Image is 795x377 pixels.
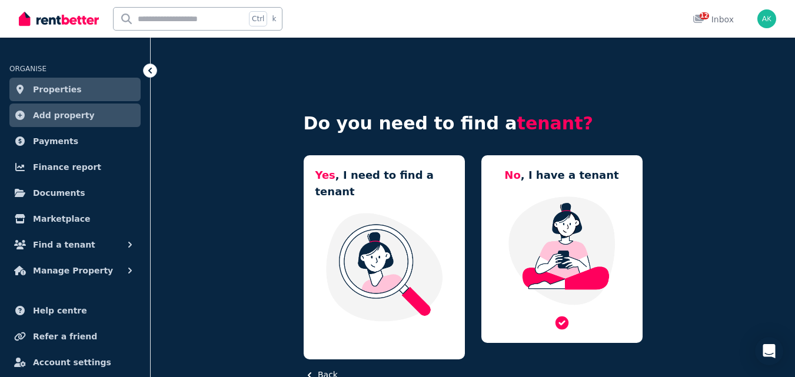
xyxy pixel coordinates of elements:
span: ORGANISE [9,65,46,73]
span: Documents [33,186,85,200]
span: k [272,14,276,24]
span: Finance report [33,160,101,174]
span: Ctrl [249,11,267,26]
div: Open Intercom Messenger [755,337,783,365]
a: Finance report [9,155,141,179]
span: Find a tenant [33,238,95,252]
img: Manage my property [493,195,631,306]
span: Marketplace [33,212,90,226]
span: Help centre [33,303,87,318]
a: Account settings [9,351,141,374]
a: Documents [9,181,141,205]
button: Find a tenant [9,233,141,256]
span: Yes [315,169,335,181]
div: Inbox [693,14,734,25]
span: 12 [700,12,709,19]
span: Add property [33,108,95,122]
span: Refer a friend [33,329,97,343]
span: No [504,169,520,181]
span: Account settings [33,355,111,369]
img: RentBetter [19,10,99,28]
a: Marketplace [9,207,141,231]
a: Add property [9,104,141,127]
span: Payments [33,134,78,148]
span: Manage Property [33,263,113,278]
a: Refer a friend [9,325,141,348]
a: Properties [9,78,141,101]
span: Properties [33,82,82,96]
a: Payments [9,129,141,153]
span: tenant? [517,113,593,134]
h5: , I need to find a tenant [315,167,453,200]
img: Azad Kalam [757,9,776,28]
h4: Do you need to find a [304,113,643,134]
button: Manage Property [9,259,141,282]
img: I need a tenant [315,212,453,322]
a: Help centre [9,299,141,322]
h5: , I have a tenant [504,167,618,184]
